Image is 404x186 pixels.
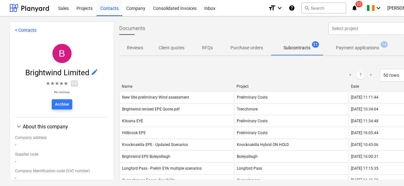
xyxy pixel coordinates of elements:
[159,44,184,51] p: Client quotes
[289,4,295,12] i: Knowledge base
[237,131,268,135] span: Preliminary Costs
[375,4,382,12] i: keyboard_arrow_down
[15,28,36,33] a: < Contacts
[15,159,109,166] div: -
[237,95,268,100] span: Preliminary Costs
[122,154,170,159] div: Brightwind EPE Boleysillagh
[351,119,378,123] div: [DATE] 11:34:48
[351,166,378,171] div: [DATE] 17:15:35
[122,84,231,89] div: Name
[200,44,215,51] p: RFQs
[122,107,180,111] div: Brightwind revised EPE Quote.pdf
[351,154,378,159] div: [DATE] 16:00:31
[122,95,189,100] div: New SIte preliminary Wind assessment
[46,80,50,87] span: ★
[119,25,145,32] span: Documents
[15,142,109,150] div: -
[59,80,64,87] span: ★
[15,166,109,176] div: Company Identification code (VAT number)
[122,131,146,135] div: Hillbrook EPE
[15,176,109,183] div: -
[312,41,319,48] span: 31
[304,5,309,11] span: search
[122,166,202,171] div: Longford Pass - Prelim EYA multiple scenarios
[23,124,109,130] div: About this company
[55,101,69,108] div: Archive
[237,107,258,111] span: Trenchmore
[351,178,378,182] div: [DATE] 11:41:52
[15,123,109,130] div: About this company
[237,178,260,182] span: Curraghmore
[91,68,98,76] span: edit
[237,119,268,123] span: Preliminary Costs
[351,131,378,135] div: [DATE] 16:05:44
[127,44,143,51] p: Reviews
[351,142,378,147] div: [DATE] 10:43:06
[122,142,188,147] div: Knocknakilla EPE - Updated Scenarios
[58,48,65,59] span: B
[351,107,378,111] div: [DATE] 10:34:04
[15,150,109,159] div: Supplier code
[372,155,404,186] iframe: Chat Widget
[55,80,59,87] span: ★
[355,1,362,7] span: 23
[336,44,379,51] p: Payment applications
[15,123,23,130] span: keyboard_arrow_down
[381,41,388,48] span: 74
[52,99,72,109] button: Archive
[276,4,284,12] i: keyboard_arrow_down
[284,44,310,51] p: Subcontracts
[46,90,78,94] p: No reviews
[64,80,68,87] span: ★
[122,178,175,182] div: Curraghmore Energy feasibility
[50,80,55,87] span: ★
[237,84,346,89] div: Project
[351,95,378,100] div: [DATE] 11:11:44
[122,119,143,123] div: Kiloana EYE
[357,71,364,79] a: Page 1 is your current page
[230,44,263,51] p: Purchase orders
[71,80,78,86] span: 0.0
[237,166,262,171] span: Longford Pass
[52,44,72,63] div: Brightwind
[25,68,91,77] span: Brightwind Limited
[237,154,258,159] span: Boleysillagh
[346,71,354,79] a: Previous page
[237,142,289,147] span: Knocknakilla Hybrid ON HOLD
[301,3,346,13] button: Search
[367,71,375,79] a: Next page
[15,133,109,142] div: Company address
[268,4,276,12] i: format_size
[351,4,358,12] i: notifications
